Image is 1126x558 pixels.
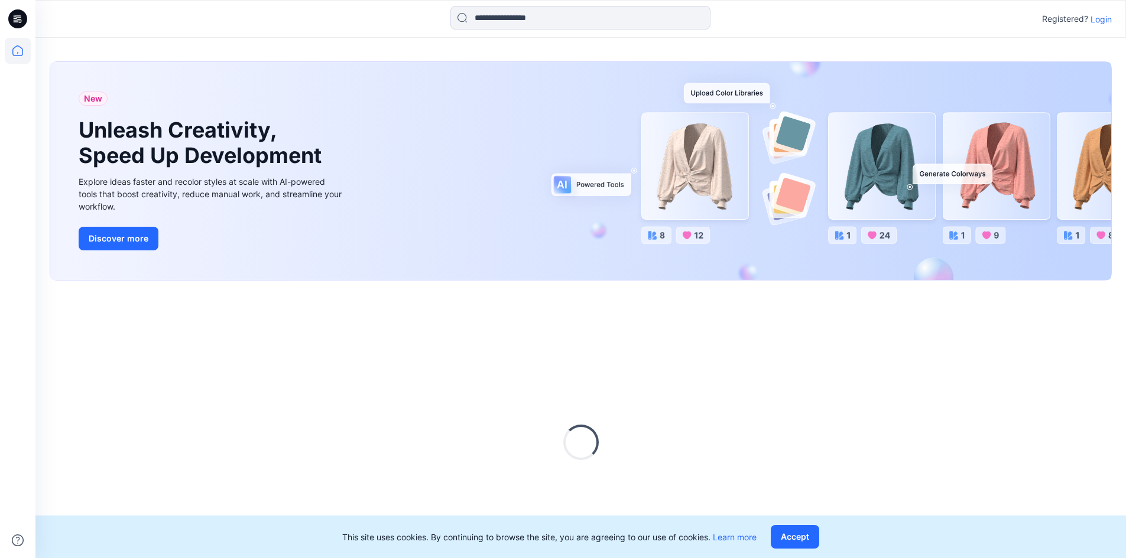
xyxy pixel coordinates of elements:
div: Explore ideas faster and recolor styles at scale with AI-powered tools that boost creativity, red... [79,175,345,213]
h1: Unleash Creativity, Speed Up Development [79,118,327,168]
span: New [84,92,102,106]
p: Login [1091,13,1112,25]
a: Discover more [79,227,345,250]
a: Learn more [713,532,757,542]
p: This site uses cookies. By continuing to browse the site, you are agreeing to our use of cookies. [342,531,757,543]
button: Accept [771,525,819,549]
p: Registered? [1042,12,1088,26]
button: Discover more [79,227,158,250]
